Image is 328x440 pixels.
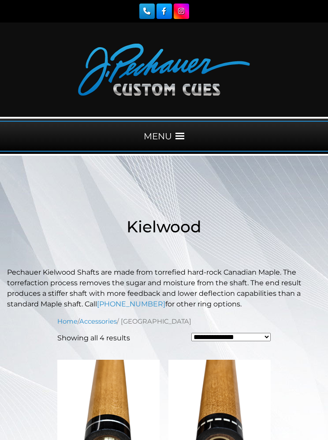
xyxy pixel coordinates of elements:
[127,217,201,236] span: Kielwood
[57,317,78,325] a: Home
[57,333,130,343] p: Showing all 4 results
[78,44,250,96] img: Pechauer Custom Cues
[7,267,321,309] p: Pechauer Kielwood Shafts are made from torrefied hard-rock Canadian Maple. The torrefaction proce...
[57,317,271,326] nav: Breadcrumb
[97,300,165,308] a: [PHONE_NUMBER]
[79,317,117,325] a: Accessories
[191,333,271,341] select: Shop order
